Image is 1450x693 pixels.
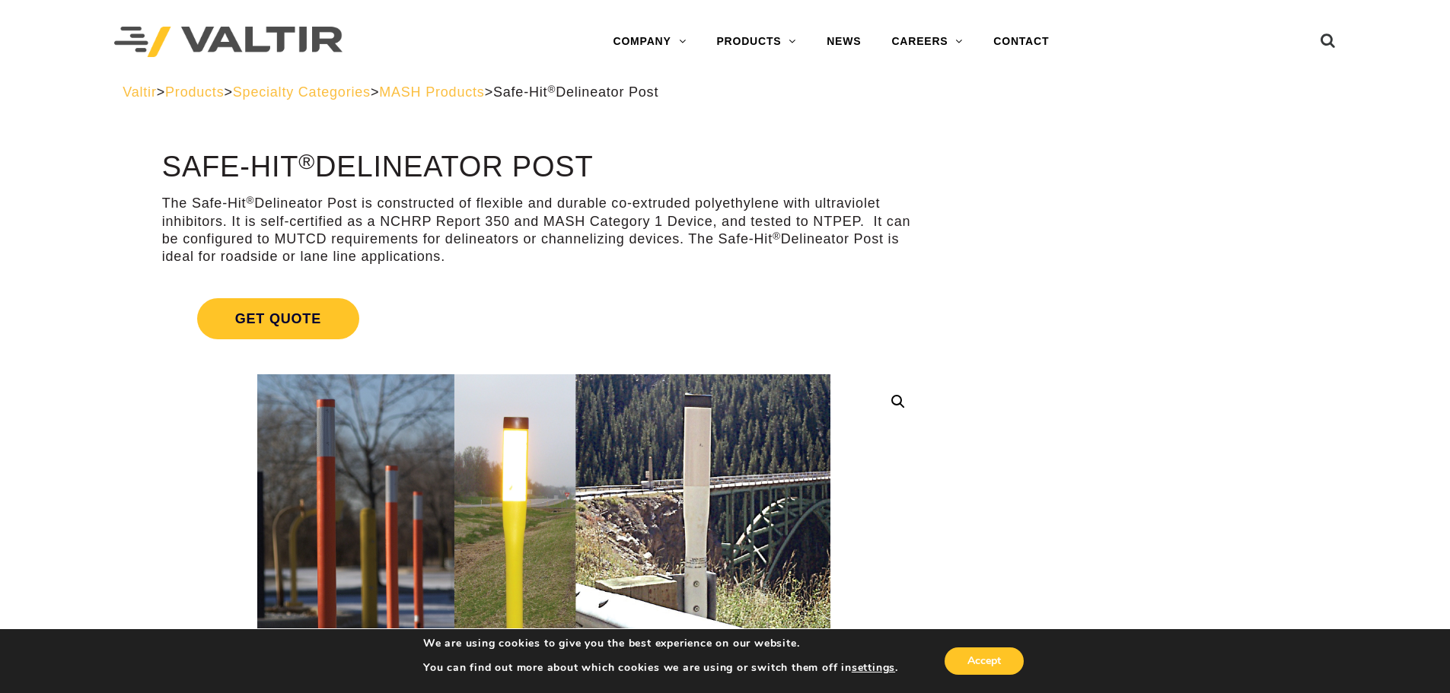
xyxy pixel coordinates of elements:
[945,647,1024,675] button: Accept
[114,27,343,58] img: Valtir
[165,84,224,100] a: Products
[423,661,898,675] p: You can find out more about which cookies we are using or switch them off in .
[811,27,876,57] a: NEWS
[978,27,1064,57] a: CONTACT
[123,84,1327,101] div: > > > >
[598,27,701,57] a: COMPANY
[773,230,781,242] sup: ®
[162,280,926,358] a: Get Quote
[162,151,926,183] h1: Safe-Hit Delineator Post
[852,661,895,675] button: settings
[162,195,926,266] p: The Safe-Hit Delineator Post is constructed of flexible and durable co-extruded polyethylene with...
[493,84,658,100] span: Safe-Hit Delineator Post
[298,149,315,173] sup: ®
[246,195,254,206] sup: ®
[123,84,156,100] a: Valtir
[379,84,484,100] a: MASH Products
[423,637,898,650] p: We are using cookies to give you the best experience on our website.
[876,27,978,57] a: CAREERS
[547,84,556,95] sup: ®
[233,84,371,100] a: Specialty Categories
[701,27,811,57] a: PRODUCTS
[197,298,359,339] span: Get Quote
